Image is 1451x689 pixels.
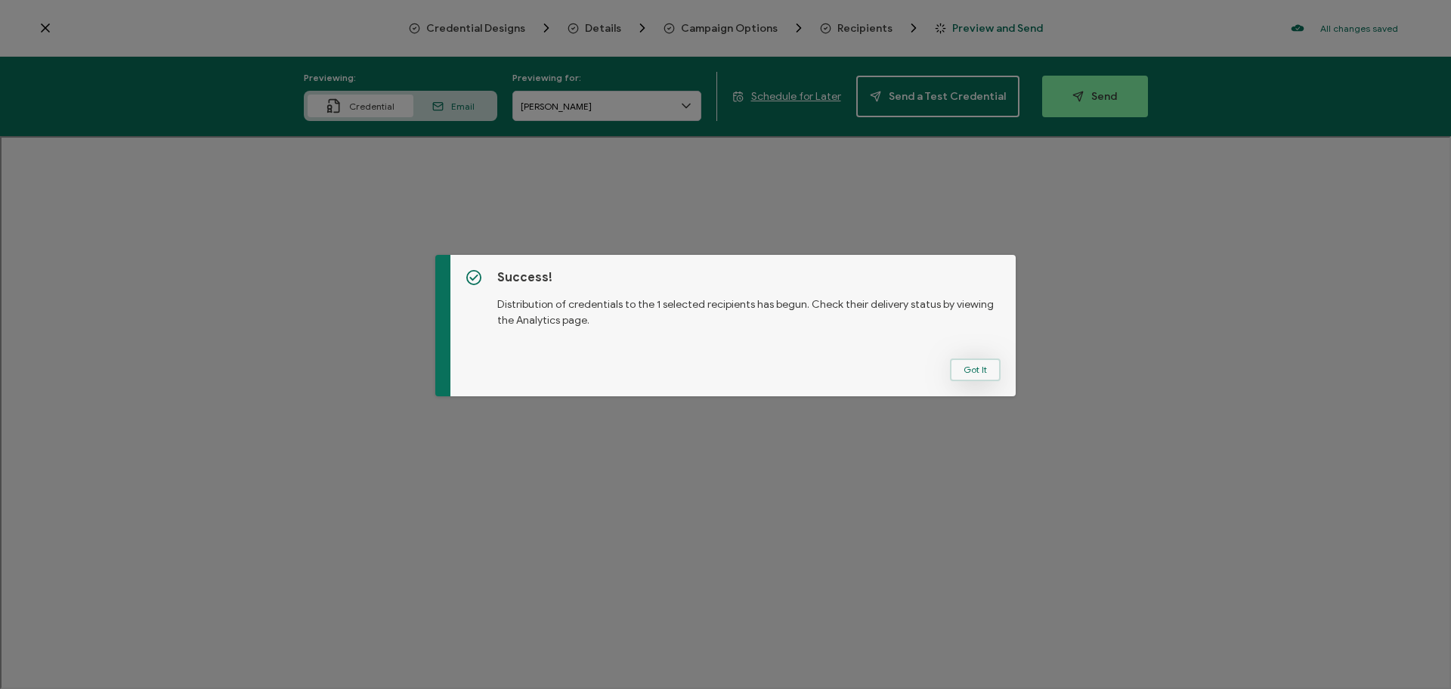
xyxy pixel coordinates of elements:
[1375,616,1451,689] iframe: Chat Widget
[950,358,1001,381] button: Got It
[497,285,1001,328] p: Distribution of credentials to the 1 selected recipients has begun. Check their delivery status b...
[435,255,1016,396] div: dialog
[497,270,1001,285] h5: Success!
